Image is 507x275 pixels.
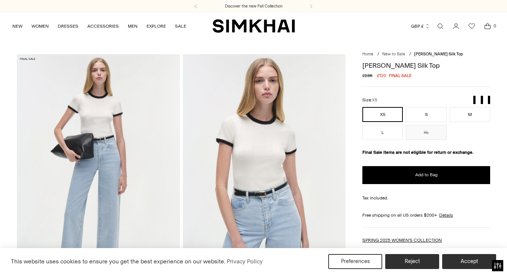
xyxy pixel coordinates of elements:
[382,52,405,56] a: New to Sale
[328,254,382,269] button: Preferences
[362,107,403,122] button: XS
[449,19,464,34] a: Go to the account page
[442,254,496,269] button: Accept
[175,18,186,34] a: SALE
[362,62,490,69] h1: [PERSON_NAME] Silk Top
[362,72,372,79] s: £235
[411,18,430,34] button: GBP £
[362,150,474,155] strong: Final Sale items are not eligible for return or exchange.
[377,51,379,58] div: /
[12,18,22,34] a: NEW
[480,19,495,34] a: Open cart modal
[362,125,403,140] button: L
[362,195,490,201] div: Tax included.
[362,51,490,58] nav: breadcrumbs
[147,18,166,34] a: EXPLORE
[406,107,446,122] button: S
[464,19,479,34] a: Wishlist
[415,172,438,178] span: Add to Bag
[11,258,226,265] span: This website uses cookies to ensure you get the best experience on our website.
[128,18,138,34] a: MEN
[225,3,283,9] a: Discover the new Fall Collection
[433,19,448,34] a: Open search modal
[31,18,49,34] a: WOMEN
[491,22,498,29] span: 0
[362,166,490,184] button: Add to Bag
[450,107,490,122] button: M
[362,238,442,243] a: SPRING 2025 WOMEN'S COLLECTION
[377,72,386,79] span: £120
[372,98,377,103] span: XS
[409,51,411,58] div: /
[87,18,119,34] a: ACCESSORIES
[362,212,490,219] div: Free shipping on all US orders $200+
[385,254,439,269] button: Reject
[414,52,463,56] span: [PERSON_NAME] Silk Top
[362,97,377,104] label: Size:
[58,18,78,34] a: DRESSES
[212,19,295,33] a: SIMKHAI
[406,125,446,140] button: XL
[362,52,373,56] a: Home
[439,212,453,219] a: Details
[226,256,264,267] a: Privacy Policy (opens in a new tab)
